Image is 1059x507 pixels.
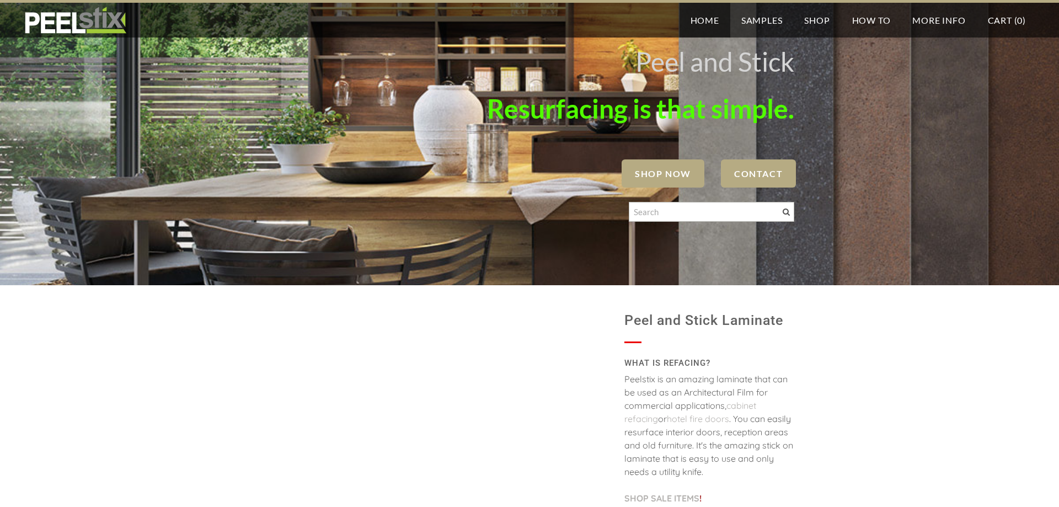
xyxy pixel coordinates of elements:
h2: WHAT IS REFACING? [624,354,794,372]
a: SHOP SALE ITEMS [624,493,699,504]
a: Contact [721,159,796,188]
a: hotel fire doors [667,413,729,424]
span: 0 [1017,15,1023,25]
a: Home [680,3,730,38]
font: Peel and Stick ​ [635,46,794,77]
a: Samples [730,3,794,38]
a: SHOP NOW [622,159,704,188]
input: Search [629,202,794,222]
a: cabinet refacing [624,400,756,424]
a: More Info [901,3,976,38]
font: ! [624,493,702,504]
h1: Peel and Stick Laminate [624,307,794,334]
a: Cart (0) [977,3,1037,38]
font: Resurfacing is that simple. [487,93,794,124]
a: How To [841,3,902,38]
span: Search [783,209,790,216]
img: REFACE SUPPLIES [22,7,129,34]
a: Shop [793,3,841,38]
